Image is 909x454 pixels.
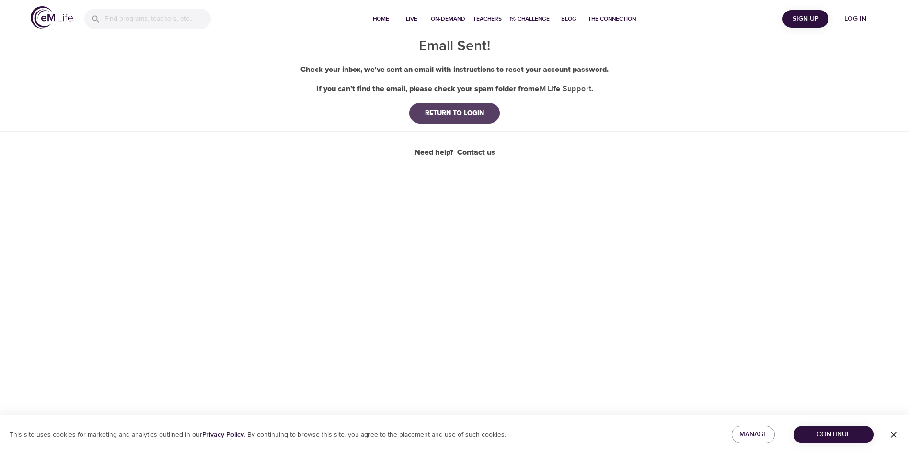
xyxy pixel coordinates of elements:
span: Home [369,14,392,24]
span: Continue [801,429,866,441]
input: Find programs, teachers, etc... [104,9,211,29]
span: On-Demand [431,14,465,24]
span: Live [400,14,423,24]
img: logo [31,6,73,29]
button: Log in [832,10,878,28]
button: Manage [732,426,775,443]
span: The Connection [588,14,636,24]
a: Privacy Policy [202,431,244,439]
div: RETURN TO LOGIN [417,108,492,118]
a: Contact us [457,147,495,158]
span: 1% Challenge [509,14,550,24]
b: eM Life Support [535,84,591,93]
button: RETURN TO LOGIN [409,103,500,124]
button: Sign Up [782,10,828,28]
button: Continue [794,426,874,443]
span: Teachers [473,14,502,24]
span: Manage [739,429,767,441]
span: Blog [557,14,580,24]
span: Sign Up [786,13,825,25]
div: Need help? [414,147,495,158]
span: Log in [836,13,874,25]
